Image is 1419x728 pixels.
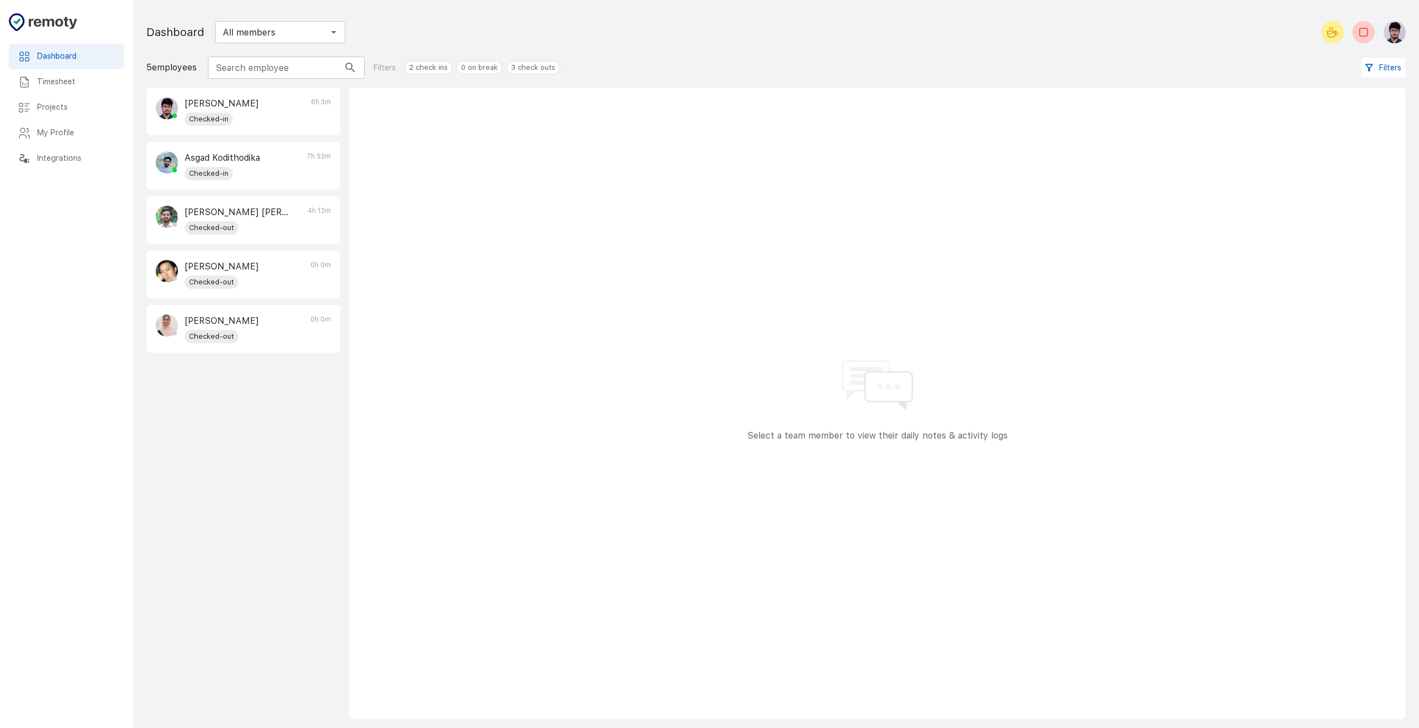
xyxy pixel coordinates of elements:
button: Filters [1361,58,1406,78]
p: 7h 52m [307,151,331,180]
div: Projects [9,95,124,120]
div: Dashboard [9,44,124,69]
p: Filters [374,62,396,74]
p: 0h 0m [310,314,331,343]
span: 0 on break [457,62,502,73]
span: Checked-out [185,222,238,233]
p: Select a team member to view their daily notes & activity logs [747,429,1008,442]
span: 2 check ins [405,62,452,73]
span: Checked-in [185,114,233,125]
h6: Projects [37,101,115,114]
div: 2 check ins [405,61,452,74]
img: Cheng Fei [156,260,178,282]
span: 3 check outs [507,62,559,73]
div: Integrations [9,146,124,171]
div: Timesheet [9,69,124,95]
h6: My Profile [37,127,115,139]
p: [PERSON_NAME] [185,314,259,328]
p: [PERSON_NAME] [185,260,259,273]
img: Muhammed Afsal Villan [156,206,178,228]
h1: Dashboard [146,23,204,41]
div: 0 on break [457,61,502,74]
img: Mohammed Noman [1384,21,1406,43]
p: 6h 3m [311,97,331,126]
p: [PERSON_NAME] [PERSON_NAME] [185,206,289,219]
p: [PERSON_NAME] [185,97,259,110]
span: Checked-out [185,277,238,288]
p: 0h 0m [310,260,331,289]
button: Open [326,24,341,40]
p: 5 employees [146,61,197,74]
div: My Profile [9,120,124,146]
button: Start your break [1321,21,1344,43]
span: Checked-out [185,331,238,342]
span: Checked-in [185,168,233,179]
div: 3 check outs [507,61,560,74]
h6: Timesheet [37,76,115,88]
h6: Integrations [37,152,115,165]
img: Mohammed Noman [156,97,178,119]
p: 4h 12m [308,206,331,235]
img: Asgad Kodithodika [156,151,178,174]
h6: Dashboard [37,50,115,63]
button: Check-out [1352,21,1375,43]
button: Mohammed Noman [1379,17,1406,48]
img: Nishana Moyan [156,314,178,337]
p: Asgad Kodithodika [185,151,260,165]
